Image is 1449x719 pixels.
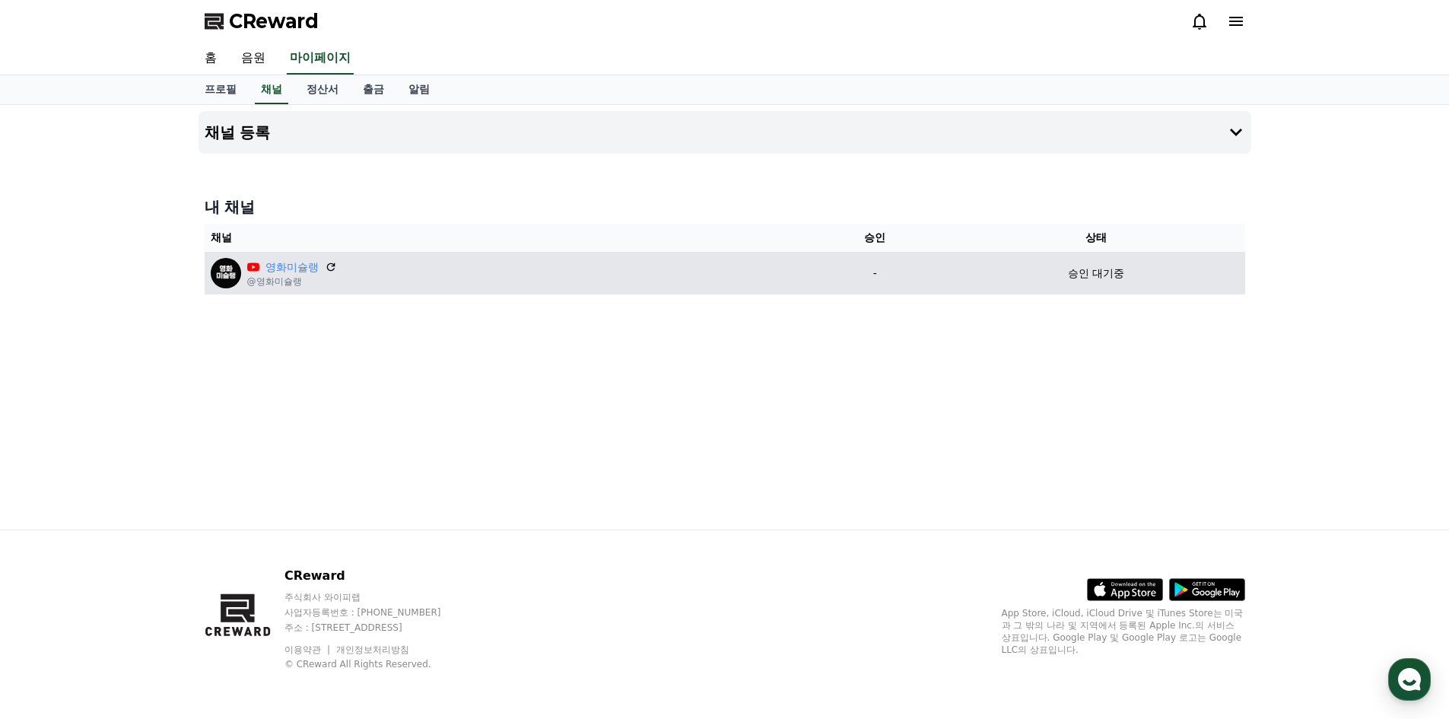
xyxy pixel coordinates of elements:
[265,259,319,275] a: 영화미슐랭
[235,505,253,517] span: 설정
[192,75,249,104] a: 프로필
[48,505,57,517] span: 홈
[351,75,396,104] a: 출금
[255,75,288,104] a: 채널
[284,606,470,619] p: 사업자등록번호 : [PHONE_NUMBER]
[1002,607,1245,656] p: App Store, iCloud, iCloud Drive 및 iTunes Store는 미국과 그 밖의 나라 및 지역에서 등록된 Apple Inc.의 서비스 상표입니다. Goo...
[947,224,1244,252] th: 상태
[336,644,409,655] a: 개인정보처리방침
[205,196,1245,218] h4: 내 채널
[294,75,351,104] a: 정산서
[802,224,947,252] th: 승인
[196,482,292,520] a: 설정
[205,9,319,33] a: CReward
[205,224,803,252] th: 채널
[205,124,271,141] h4: 채널 등록
[287,43,354,75] a: 마이페이지
[284,567,470,585] p: CReward
[284,644,332,655] a: 이용약관
[284,622,470,634] p: 주소 : [STREET_ADDRESS]
[100,482,196,520] a: 대화
[139,506,157,518] span: 대화
[229,9,319,33] span: CReward
[192,43,229,75] a: 홈
[809,266,941,282] p: -
[1068,266,1124,282] p: 승인 대기중
[396,75,442,104] a: 알림
[284,591,470,603] p: 주식회사 와이피랩
[211,258,241,288] img: 영화미슐랭
[229,43,278,75] a: 음원
[5,482,100,520] a: 홈
[247,275,337,288] p: @영화미슐랭
[284,658,470,670] p: © CReward All Rights Reserved.
[199,111,1251,154] button: 채널 등록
